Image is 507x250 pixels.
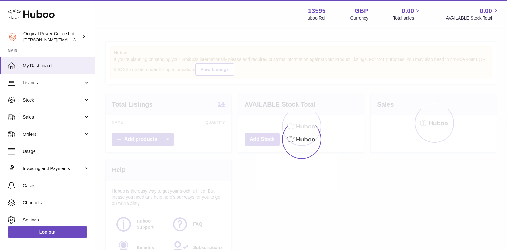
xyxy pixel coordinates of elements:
span: Total sales [393,15,421,21]
a: 0.00 AVAILABLE Stock Total [446,7,499,21]
a: Log out [8,226,87,238]
span: My Dashboard [23,63,90,69]
div: Currency [350,15,369,21]
strong: 13595 [308,7,326,15]
span: 0.00 [480,7,492,15]
span: Stock [23,97,83,103]
a: 0.00 Total sales [393,7,421,21]
div: Huboo Ref [305,15,326,21]
strong: GBP [355,7,368,15]
span: Listings [23,80,83,86]
span: Orders [23,131,83,137]
span: Cases [23,183,90,189]
span: Sales [23,114,83,120]
span: [PERSON_NAME][EMAIL_ADDRESS][DOMAIN_NAME] [23,37,127,42]
span: Channels [23,200,90,206]
span: Usage [23,148,90,155]
span: AVAILABLE Stock Total [446,15,499,21]
div: Original Power Coffee Ltd [23,31,80,43]
span: Invoicing and Payments [23,166,83,172]
span: Settings [23,217,90,223]
span: 0.00 [402,7,414,15]
img: aline@drinkpowercoffee.com [8,32,17,42]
